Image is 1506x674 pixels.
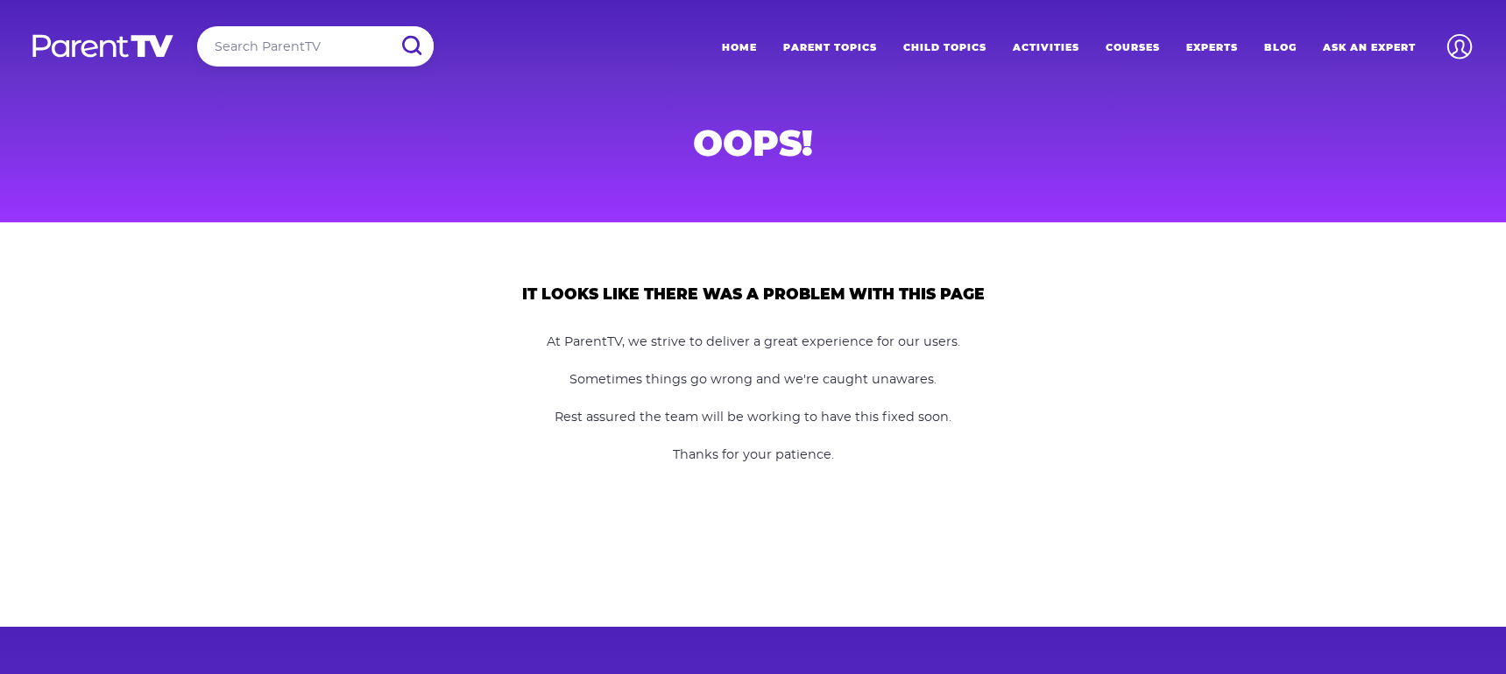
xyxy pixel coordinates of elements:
[522,285,985,304] h3: It looks like there was a problem with this page
[1000,26,1092,70] a: Activities
[402,446,1105,465] p: Thanks for your patience.
[1251,26,1310,70] a: Blog
[402,408,1105,427] p: Rest assured the team will be working to have this fixed soon.
[31,33,175,59] img: parenttv-logo-white.4c85aaf.svg
[770,26,890,70] a: Parent Topics
[1092,26,1173,70] a: Courses
[331,128,1176,159] h1: Oops!
[197,26,434,67] input: Search ParentTV
[709,26,770,70] a: Home
[402,333,1105,352] p: At ParentTV, we strive to deliver a great experience for our users.
[1310,26,1429,70] a: Ask an Expert
[1439,26,1480,67] img: Account
[1173,26,1251,70] a: Experts
[388,26,434,66] input: Submit
[890,26,1000,70] a: Child Topics
[402,370,1105,390] p: Sometimes things go wrong and we're caught unawares.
